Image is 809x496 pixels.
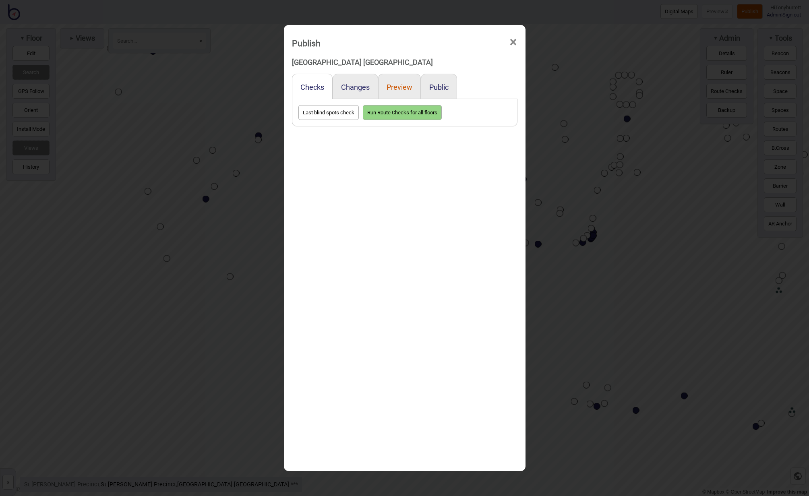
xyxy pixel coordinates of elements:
button: Checks [300,83,324,91]
div: Publish [292,35,321,52]
button: Last blind spots check [298,105,359,120]
span: × [509,29,517,56]
button: Run Route Checks for all floors [363,105,442,120]
button: Public [429,83,449,91]
div: [GEOGRAPHIC_DATA] [GEOGRAPHIC_DATA] [292,55,517,70]
button: Changes [341,83,370,91]
button: Preview [387,83,412,91]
